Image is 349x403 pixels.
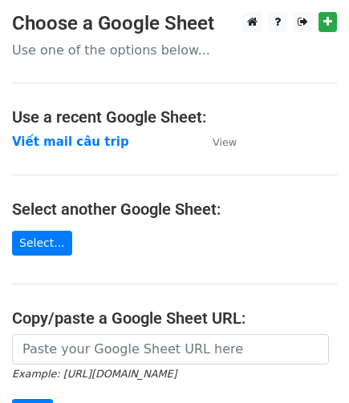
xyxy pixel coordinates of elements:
[12,308,337,328] h4: Copy/paste a Google Sheet URL:
[197,135,237,149] a: View
[12,231,72,256] a: Select...
[12,107,337,127] h4: Use a recent Google Sheet:
[12,199,337,219] h4: Select another Google Sheet:
[12,42,337,58] p: Use one of the options below...
[12,368,177,380] small: Example: [URL][DOMAIN_NAME]
[12,334,329,365] input: Paste your Google Sheet URL here
[12,12,337,35] h3: Choose a Google Sheet
[12,135,129,149] a: Viết mail câu trip
[213,136,237,148] small: View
